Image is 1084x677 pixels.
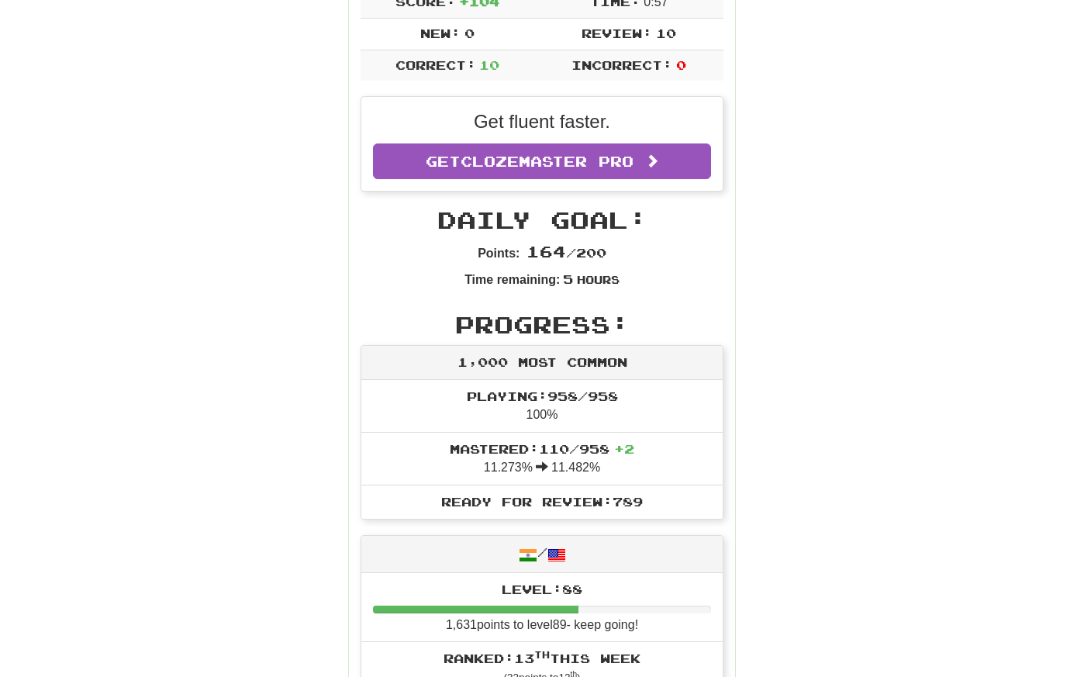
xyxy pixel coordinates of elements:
[478,247,520,260] strong: Points:
[502,582,582,596] span: Level: 88
[361,573,723,643] li: 1,631 points to level 89 - keep going!
[395,57,476,72] span: Correct:
[464,26,475,40] span: 0
[614,441,634,456] span: + 2
[526,245,606,260] span: / 200
[467,389,618,403] span: Playing: 958 / 958
[534,649,550,660] sup: th
[479,57,499,72] span: 10
[441,494,643,509] span: Ready for Review: 789
[361,346,723,380] div: 1,000 Most Common
[526,242,566,261] span: 164
[420,26,461,40] span: New:
[373,109,711,135] p: Get fluent faster.
[571,57,672,72] span: Incorrect:
[563,271,573,286] span: 5
[361,432,723,485] li: 11.273% 11.482%
[373,143,711,179] a: GetClozemaster Pro
[577,273,620,286] small: Hours
[450,441,634,456] span: Mastered: 110 / 958
[361,380,723,433] li: 100%
[444,651,640,665] span: Ranked: 13 this week
[361,312,723,337] h2: Progress:
[464,273,560,286] strong: Time remaining:
[582,26,652,40] span: Review:
[676,57,686,72] span: 0
[656,26,676,40] span: 10
[461,153,633,170] span: Clozemaster Pro
[361,536,723,572] div: /
[361,207,723,233] h2: Daily Goal:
